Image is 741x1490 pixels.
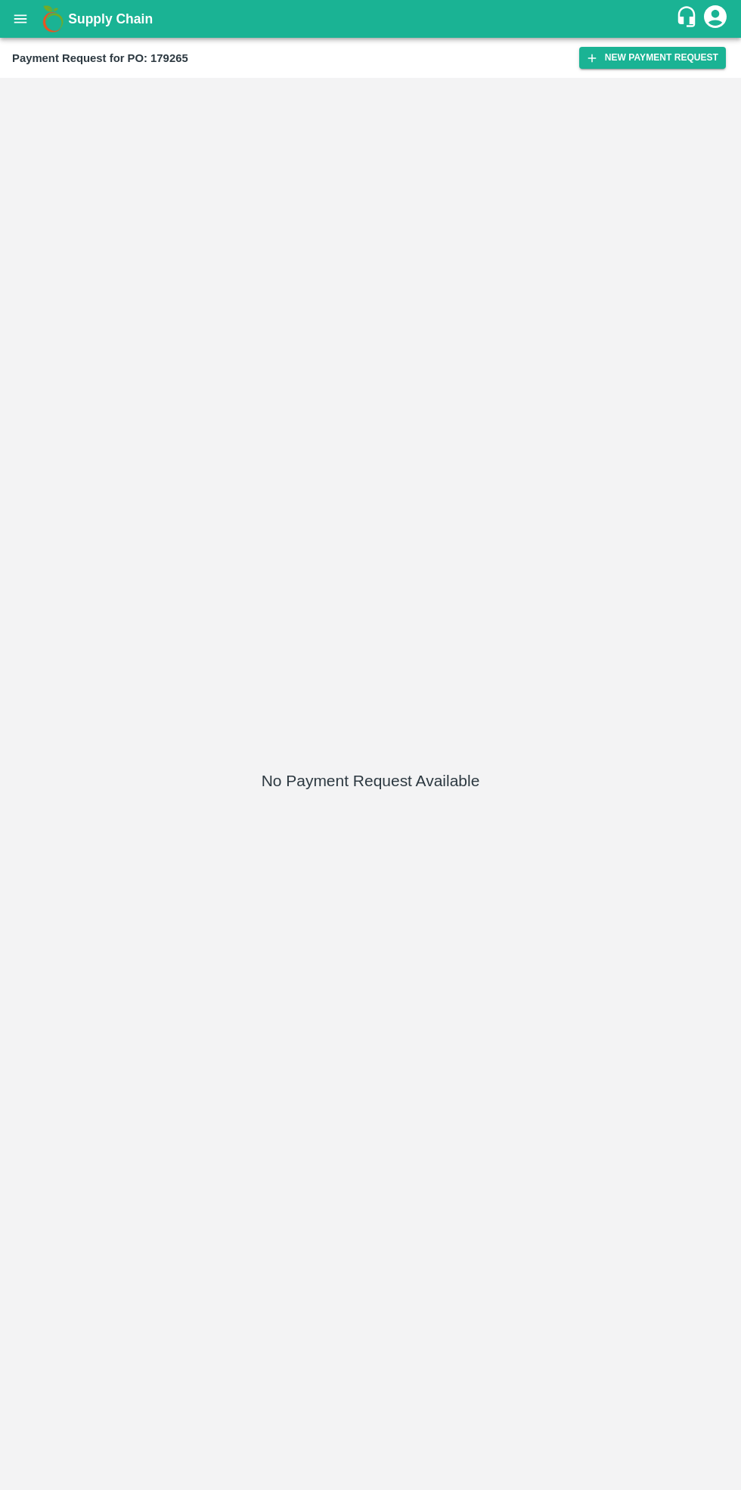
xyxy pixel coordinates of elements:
[68,11,153,26] b: Supply Chain
[12,52,188,64] b: Payment Request for PO: 179265
[38,4,68,34] img: logo
[68,8,675,29] a: Supply Chain
[3,2,38,36] button: open drawer
[702,3,729,35] div: account of current user
[579,47,726,69] button: New Payment Request
[675,5,702,33] div: customer-support
[262,770,480,791] h5: No Payment Request Available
